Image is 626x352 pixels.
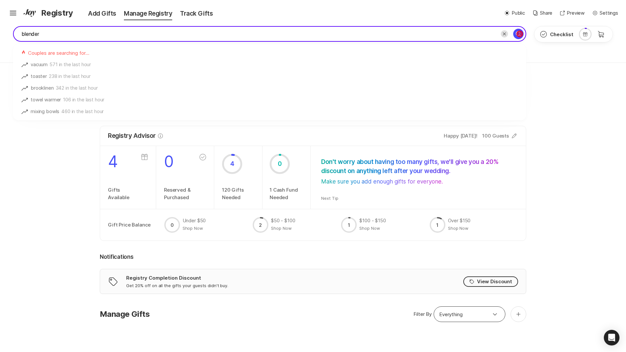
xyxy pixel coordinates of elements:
[126,283,228,288] p: Get 20% off on all the gifts your guests didn't buy.
[592,9,618,17] button: Settings
[270,186,303,201] p: 1 Cash Fund Needed
[463,276,518,287] button: View Discount
[501,30,508,37] button: Clear search
[359,217,386,225] p: $100 - $150
[259,222,262,228] p: 2
[560,9,585,17] button: Preview
[176,9,216,18] div: Track Gifts
[171,222,174,228] p: 0
[63,96,104,104] p: 106 in the last hour
[31,108,59,116] p: mixing bowls
[56,84,98,92] p: 342 in the last hour
[28,50,89,56] p: Couples are searching for…
[413,311,432,318] p: Filter By
[108,154,129,169] p: 4
[230,159,234,169] p: 4
[31,96,61,104] p: towel warmer
[271,217,295,225] p: $50 - $100
[488,310,501,318] button: open menu
[31,61,48,69] p: vacuum
[504,9,525,17] button: Public
[271,225,292,231] button: Shop Now
[108,217,164,233] p: Gift Price Balance
[436,222,439,228] p: 1
[321,178,443,185] p: Make sure you add enough gifts for everyone.
[513,29,524,39] button: Search for
[444,132,477,140] p: Happy [DATE]!
[50,61,91,69] p: 571 in the last hour
[359,225,380,231] button: Shop Now
[448,225,469,231] button: Shop Now
[49,73,91,81] p: 238 in the last hour
[222,186,254,201] p: 120 Gifts Needed
[510,132,518,139] button: Edit Guest Count
[31,73,47,81] p: toaster
[164,154,191,169] p: 0
[321,195,338,201] button: Next Tip
[321,157,513,176] p: Don't worry about having too many gifts, we'll give you a 20% discount on anything left after you...
[108,131,156,140] p: Registry Advisor
[534,26,579,42] button: Checklist
[600,9,618,17] p: Settings
[183,225,203,231] button: Shop Now
[120,9,176,18] div: Manage Registry
[448,217,471,225] p: Over $150
[567,9,585,17] p: Preview
[491,310,499,318] span: Option select
[482,132,509,140] p: 100 Guests
[512,9,525,17] p: Public
[540,9,552,17] p: Share
[100,310,150,319] p: Manage Gifts
[126,274,201,281] p: Registry Completion Discount
[41,7,73,19] span: Registry
[31,84,54,92] p: brooklinen
[108,186,129,201] p: Gifts Available
[278,159,282,169] p: 0
[533,9,552,17] button: Share
[61,108,104,116] p: 460 in the last hour
[164,186,191,201] p: Reserved & Purchased
[13,26,526,42] input: Search brands, products, or paste a URL
[604,330,619,345] div: Open Intercom Messenger
[75,9,120,18] div: Add Gifts
[183,217,206,225] p: Under $50
[100,253,133,261] p: Notifications
[348,222,350,228] p: 1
